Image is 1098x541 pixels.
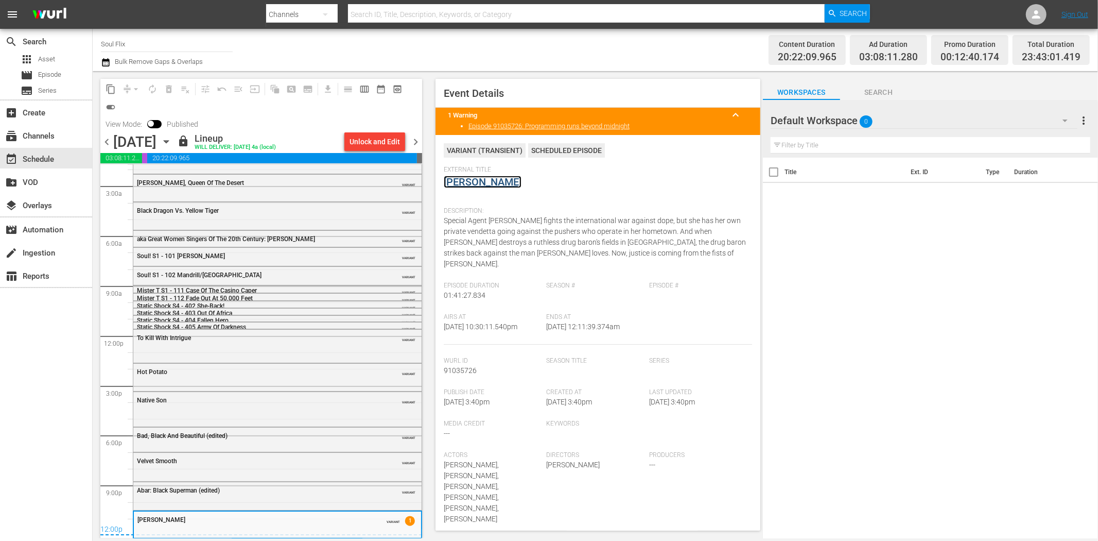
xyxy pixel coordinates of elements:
[444,207,747,215] span: Description:
[778,37,836,52] div: Content Duration
[1022,52,1080,63] span: 23:43:01.419
[376,84,386,94] span: date_range_outlined
[1061,10,1088,19] a: Sign Out
[547,451,644,460] span: Directors
[547,357,644,365] span: Season Title
[344,132,405,151] button: Unlock and Edit
[263,79,283,99] span: Refresh All Search Blocks
[444,291,485,299] span: 01:41:27.834
[860,111,873,132] span: 0
[1078,108,1090,133] button: more_vert
[402,323,415,331] span: VARIANT
[402,486,415,494] span: VARIANT
[1008,158,1070,187] th: Duration
[195,144,276,151] div: WILL DELIVER: [DATE] 4a (local)
[392,84,403,94] span: preview_outlined
[21,69,33,81] span: Episode
[177,135,189,147] span: lock
[100,120,147,128] span: View Mode:
[25,3,74,27] img: ans4CAIJ8jUAAAAAAAAAAAAAAAAAAAAAAAAgQb4GAAAAAAAAAAAAAAAAAAAAAAAAJMjXAAAAAAAAAAAAAAAAAAAAAAAAgAT5G...
[137,310,232,317] span: Static Shock S4 - 403 Out Of Africa
[940,52,999,63] span: 00:12:40.174
[444,216,746,268] span: Special Agent [PERSON_NAME] fights the international war against dope, but she has her own privat...
[147,120,154,127] span: Toggle to switch from Published to Draft view.
[444,176,521,188] a: [PERSON_NAME]
[528,143,605,158] div: Scheduled Episode
[402,270,415,279] span: VARIANT
[147,153,417,163] span: 20:22:09.965
[5,199,18,212] span: Overlays
[137,207,219,214] span: Black Dragon Vs. Yellow Tiger
[5,153,18,165] span: Schedule
[729,109,742,121] span: keyboard_arrow_up
[904,158,980,187] th: Ext. ID
[649,282,747,290] span: Episode #
[444,461,499,523] span: [PERSON_NAME],[PERSON_NAME],[PERSON_NAME],[PERSON_NAME],[PERSON_NAME],[PERSON_NAME]
[137,487,220,494] span: Abar: Black Superman (edited)
[547,388,644,397] span: Created At
[162,120,203,128] span: Published
[350,132,400,151] div: Unlock and Edit
[402,178,415,187] span: VARIANT
[444,357,542,365] span: Wurl Id
[38,54,55,64] span: Asset
[417,153,422,163] span: 00:16:58.581
[547,323,620,331] span: [DATE] 12:11:39.374am
[137,368,167,376] span: Hot Potato
[247,81,263,97] span: Update Metadata from Key Asset
[840,4,867,23] span: Search
[402,309,415,317] span: VARIANT
[763,86,840,99] span: Workspaces
[5,176,18,189] span: VOD
[468,122,630,130] a: Episode 91035726: Programming runs beyond midnight
[5,107,18,119] span: Create
[359,84,370,94] span: calendar_view_week_outlined
[195,133,276,144] div: Lineup
[785,158,904,187] th: Title
[5,270,18,282] span: Reports
[402,367,415,376] span: VARIANT
[113,133,156,150] div: [DATE]
[444,451,542,460] span: Actors
[5,36,18,48] span: Search
[859,37,918,52] div: Ad Duration
[137,397,167,404] span: Native Son
[137,287,257,294] span: Mister T S1 - 111 Case Of The Casino Caper
[649,461,655,469] span: ---
[137,272,262,279] span: Soul! S1 - 102 Mandrill/[GEOGRAPHIC_DATA]
[142,153,147,163] span: 00:12:40.174
[444,398,490,406] span: [DATE] 3:40pm
[444,87,504,99] span: Event Details
[137,432,228,439] span: Bad, Black And Beautiful (edited)
[161,81,177,97] span: Select an event to delete
[300,81,316,97] span: Create Series Block
[137,317,229,324] span: Static Shock S4 - 404 Fallen Hero
[144,81,161,97] span: Loop Content
[409,136,422,148] span: chevron_right
[940,37,999,52] div: Promo Duration
[5,224,18,236] span: Automation
[137,516,185,523] span: [PERSON_NAME]
[840,86,917,99] span: Search
[137,334,191,342] span: To Kill With Intrigue
[119,81,144,97] span: Remove Gaps & Overlaps
[402,286,415,294] span: VARIANT
[859,52,918,63] span: 03:08:11.280
[21,84,33,97] span: Series
[723,103,748,127] button: keyboard_arrow_up
[137,458,177,465] span: Velvet Smooth
[444,166,747,174] span: External Title
[649,451,747,460] span: Producers
[547,398,592,406] span: [DATE] 3:40pm
[137,179,244,187] span: [PERSON_NAME], Queen Of The Desert
[102,81,119,97] span: Copy Lineup
[389,81,406,97] span: View Backup
[547,282,644,290] span: Season #
[402,396,415,404] span: VARIANT
[214,81,230,97] span: Revert to Primary Episode
[547,313,644,322] span: Ends At
[402,431,415,439] span: VARIANT
[402,333,415,342] span: VARIANT
[649,388,747,397] span: Last Updated
[106,84,116,94] span: content_copy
